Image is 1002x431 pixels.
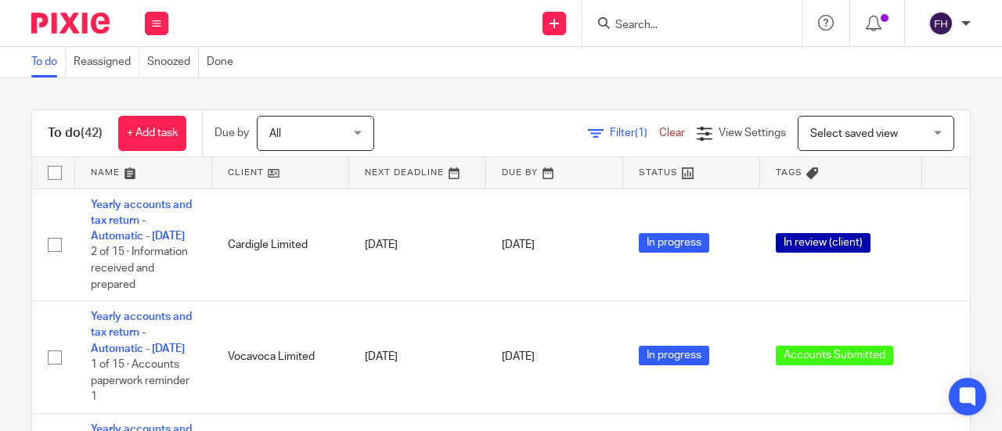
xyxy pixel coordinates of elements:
[639,346,709,365] span: In progress
[776,168,802,177] span: Tags
[776,233,870,253] span: In review (client)
[212,189,349,301] td: Cardigle Limited
[214,125,249,141] p: Due by
[91,311,192,354] a: Yearly accounts and tax return - Automatic - [DATE]
[91,359,189,402] span: 1 of 15 · Accounts paperwork reminder 1
[719,128,786,138] span: View Settings
[610,128,659,138] span: Filter
[659,128,685,138] a: Clear
[502,239,535,250] span: [DATE]
[502,351,535,362] span: [DATE]
[349,301,486,414] td: [DATE]
[212,301,349,414] td: Vocavoca Limited
[928,11,953,36] img: svg%3E
[91,247,188,290] span: 2 of 15 · Information received and prepared
[147,47,199,77] a: Snoozed
[614,19,755,33] input: Search
[635,128,647,138] span: (1)
[31,13,110,34] img: Pixie
[118,116,186,151] a: + Add task
[776,346,893,365] span: Accounts Submitted
[269,128,281,139] span: All
[91,199,192,242] a: Yearly accounts and tax return - Automatic - [DATE]
[31,47,66,77] a: To do
[810,128,898,139] span: Select saved view
[74,47,139,77] a: Reassigned
[48,125,103,142] h1: To do
[207,47,241,77] a: Done
[349,189,486,301] td: [DATE]
[81,127,103,139] span: (42)
[639,233,709,253] span: In progress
